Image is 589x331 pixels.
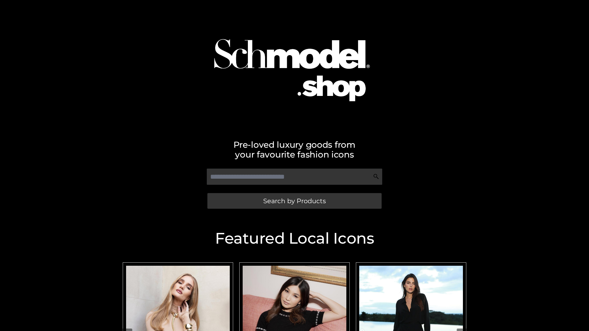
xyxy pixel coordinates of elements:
a: Search by Products [207,193,382,209]
img: Search Icon [373,173,379,180]
h2: Featured Local Icons​ [120,231,469,246]
span: Search by Products [263,198,326,204]
h2: Pre-loved luxury goods from your favourite fashion icons [120,140,469,159]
